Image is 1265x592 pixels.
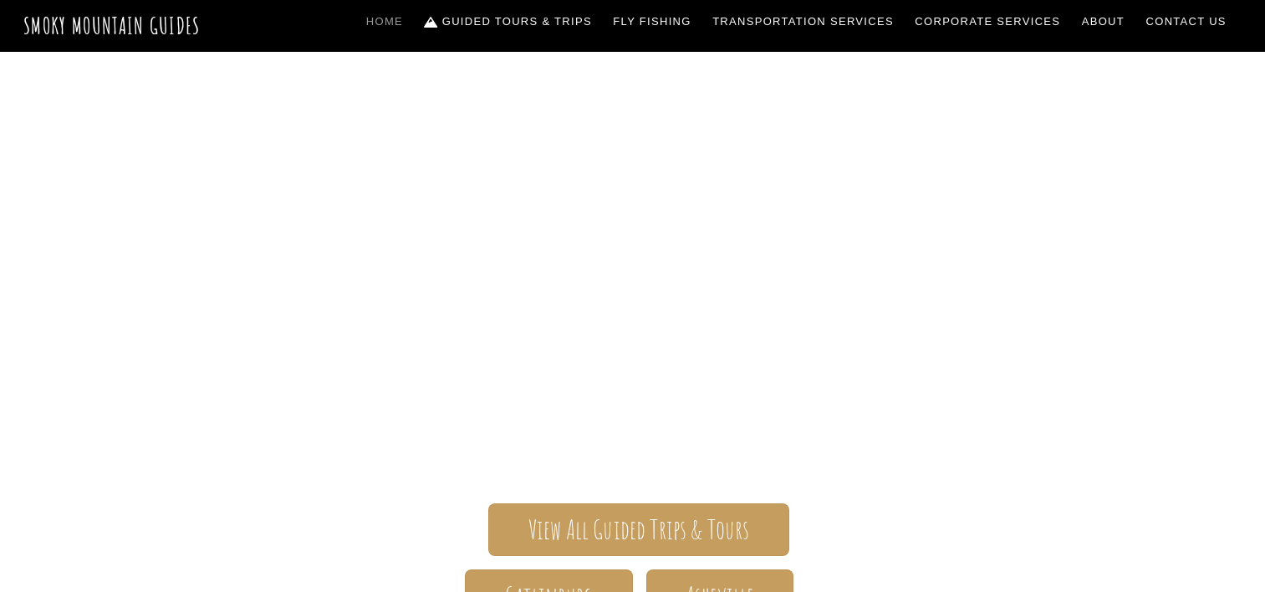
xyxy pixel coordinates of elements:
a: About [1075,4,1131,39]
span: Smoky Mountain Guides [148,242,1118,325]
a: View All Guided Trips & Tours [488,503,788,556]
a: Smoky Mountain Guides [23,12,201,39]
span: View All Guided Trips & Tours [528,521,750,538]
a: Corporate Services [909,4,1068,39]
a: Guided Tours & Trips [418,4,599,39]
a: Transportation Services [706,4,900,39]
a: Home [360,4,410,39]
a: Contact Us [1140,4,1233,39]
span: The ONLY one-stop, full Service Guide Company for the Gatlinburg and [GEOGRAPHIC_DATA] side of th... [148,325,1118,454]
a: Fly Fishing [607,4,698,39]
